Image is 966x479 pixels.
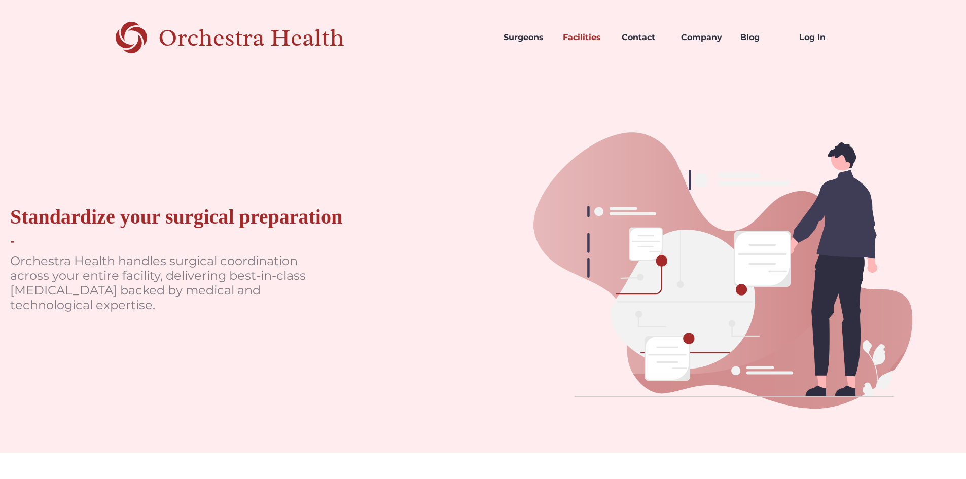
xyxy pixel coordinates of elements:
div: - [10,234,15,249]
a: Contact [614,20,673,55]
a: Log In [791,20,850,55]
div: Standardize your surgical preparation [10,205,342,229]
p: Orchestra Health handles surgical coordination across your entire facility, delivering best-in-cl... [10,254,314,312]
a: Surgeons [495,20,555,55]
a: Facilities [555,20,614,55]
a: home [116,20,380,55]
div: Orchestra Health [158,27,380,48]
a: Blog [732,20,792,55]
a: Company [673,20,732,55]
